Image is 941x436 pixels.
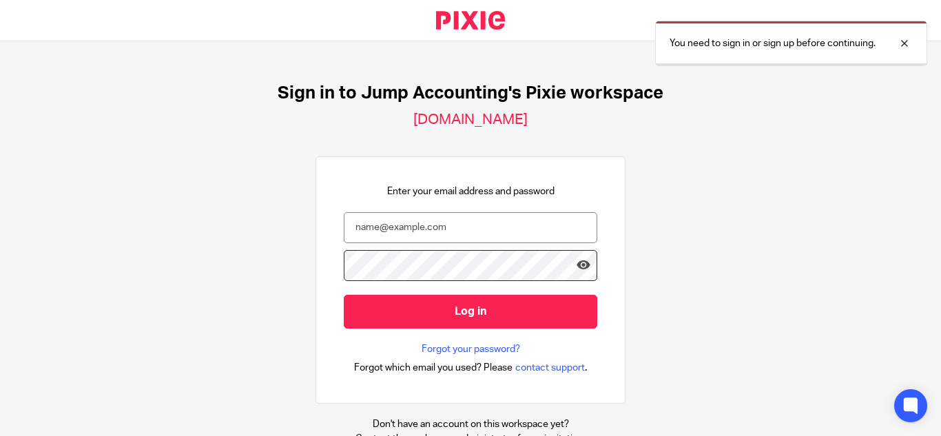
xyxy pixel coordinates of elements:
[278,83,663,104] h1: Sign in to Jump Accounting's Pixie workspace
[355,417,586,431] p: Don't have an account on this workspace yet?
[344,212,597,243] input: name@example.com
[670,37,876,50] p: You need to sign in or sign up before continuing.
[515,361,585,375] span: contact support
[354,361,513,375] span: Forgot which email you used? Please
[344,295,597,329] input: Log in
[354,360,588,375] div: .
[413,111,528,129] h2: [DOMAIN_NAME]
[387,185,555,198] p: Enter your email address and password
[422,342,520,356] a: Forgot your password?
